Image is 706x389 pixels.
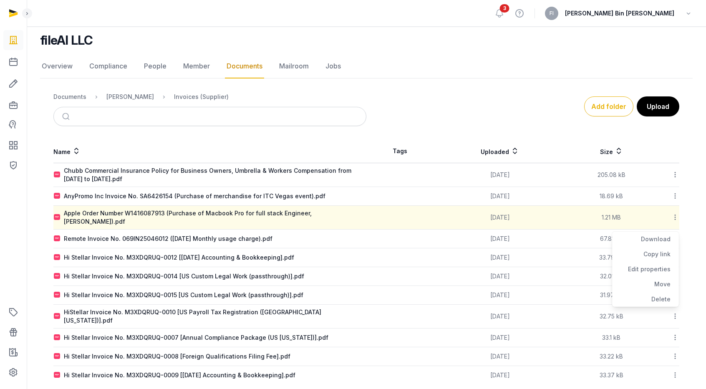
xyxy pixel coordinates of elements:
[612,247,679,262] div: Copy link
[490,371,510,379] span: [DATE]
[566,267,656,286] td: 32.01 kB
[53,139,366,163] th: Name
[566,187,656,206] td: 18.69 kB
[612,232,679,247] div: Download
[64,209,366,226] div: Apple Order Number W1416087913 (Purchase of Macbook Pro for full stack Engineer, [PERSON_NAME]).pdf
[584,96,633,116] button: Add folder
[174,93,229,101] div: Invoices (Supplier)
[64,192,325,200] div: AnyPromo Inc Invoice No. SA6426154 (Purchase of merchandise for ITC Vegas event).pdf
[64,371,295,379] div: Hi Stellar Invoice No. M3XDQRUQ-0009 [[DATE] Accounting & Bookkeeping].pdf
[490,353,510,360] span: [DATE]
[556,292,706,389] iframe: Chat Widget
[490,214,510,221] span: [DATE]
[54,273,61,280] img: pdf.svg
[88,54,129,78] a: Compliance
[64,333,328,342] div: Hi Stellar Invoice No. M3XDQRUQ-0007 [Annual Compliance Package (US [US_STATE])].pdf
[612,262,679,277] div: Edit properties
[54,292,61,298] img: pdf.svg
[64,352,290,361] div: Hi Stellar Invoice No. M3XDQRUQ-0008 [Foreign Qualifications Filing Fee].pdf
[550,11,554,16] span: FI
[490,291,510,298] span: [DATE]
[434,139,566,163] th: Uploaded
[53,93,86,101] div: Documents
[54,313,61,320] img: pdf.svg
[54,254,61,261] img: pdf.svg
[142,54,168,78] a: People
[490,334,510,341] span: [DATE]
[54,193,61,200] img: pdf.svg
[54,372,61,379] img: pdf.svg
[566,286,656,305] td: 31.97 kB
[54,235,61,242] img: pdf.svg
[490,273,510,280] span: [DATE]
[637,96,679,116] button: Upload
[54,334,61,341] img: pdf.svg
[490,254,510,261] span: [DATE]
[64,272,304,280] div: Hi Stellar Invoice No. M3XDQRUQ-0014 [US Custom Legal Work (passthrough)].pdf
[500,4,509,13] span: 3
[225,54,264,78] a: Documents
[566,248,656,267] td: 33.79 kB
[566,206,656,230] td: 1.21 MB
[366,139,434,163] th: Tags
[40,54,74,78] a: Overview
[54,353,61,360] img: pdf.svg
[64,253,294,262] div: Hi Stellar Invoice No. M3XDQRUQ-0012 [[DATE] Accounting & Bookkeeping].pdf
[566,230,656,248] td: 67.81 kB
[277,54,310,78] a: Mailroom
[566,163,656,187] td: 205.08 kB
[64,235,272,243] div: Remote Invoice No. 069IN25046012 ([DATE] Monthly usage charge).pdf
[106,93,154,101] div: [PERSON_NAME]
[490,313,510,320] span: [DATE]
[40,54,693,78] nav: Tabs
[612,292,679,307] div: Delete
[54,172,61,178] img: pdf.svg
[53,87,366,107] nav: Breadcrumb
[54,214,61,221] img: pdf.svg
[182,54,212,78] a: Member
[545,7,558,20] button: FI
[612,277,679,292] div: Move
[565,8,674,18] span: [PERSON_NAME] Bin [PERSON_NAME]
[64,167,366,183] div: Chubb Commercial Insurance Policy for Business Owners, Umbrella & Workers Compensation from [DATE...
[490,192,510,200] span: [DATE]
[57,107,77,126] button: Submit
[324,54,343,78] a: Jobs
[566,139,656,163] th: Size
[64,308,366,325] div: HiStellar Invoice No. M3XDQRUQ-0010 [US Payroll Tax Registration ([GEOGRAPHIC_DATA] [US_STATE])].pdf
[64,291,303,299] div: Hi Stellar Invoice No. M3XDQRUQ-0015 [US Custom Legal Work (passthrough)].pdf
[40,33,93,48] h2: fileAI LLC
[490,235,510,242] span: [DATE]
[490,171,510,178] span: [DATE]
